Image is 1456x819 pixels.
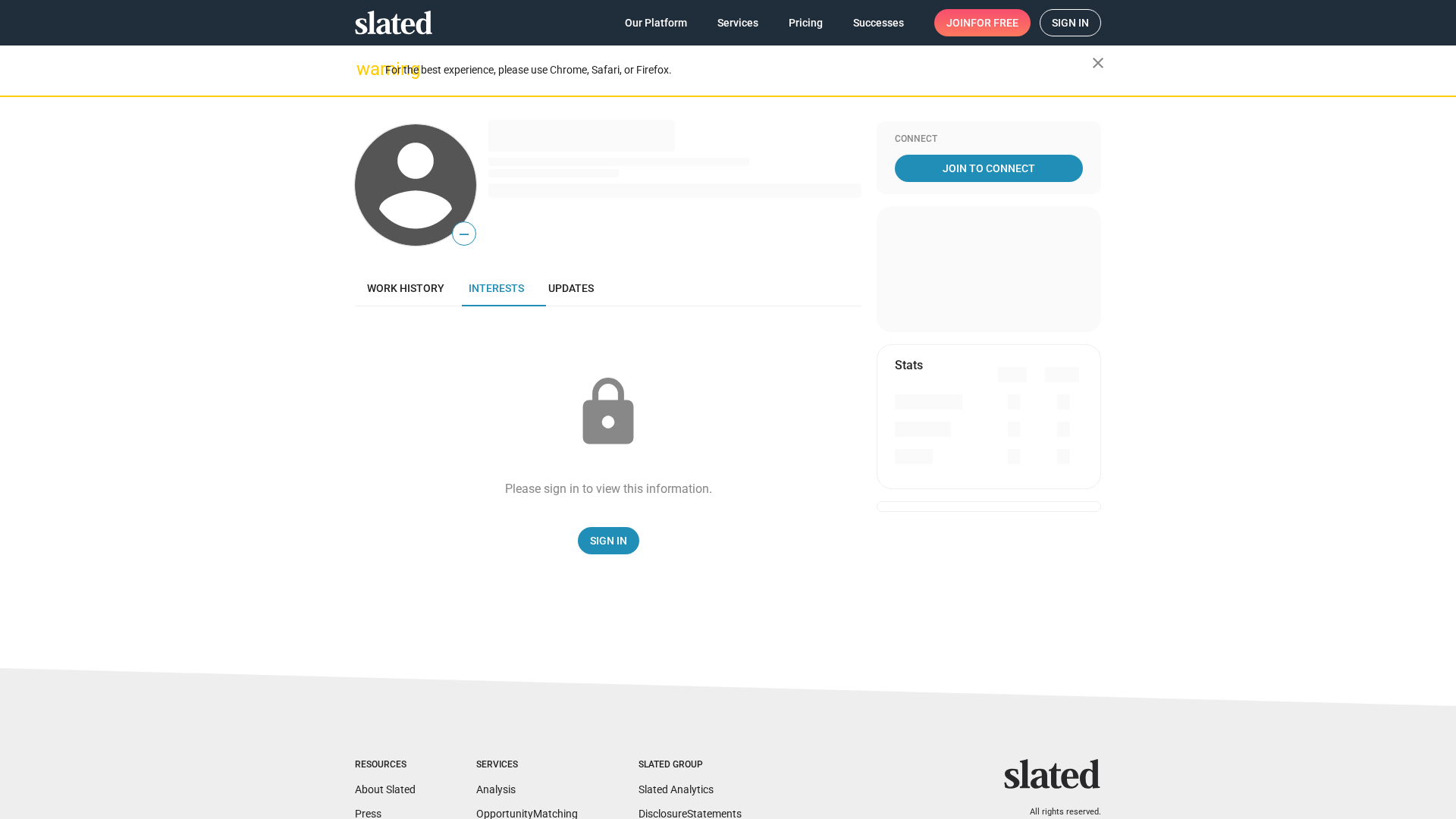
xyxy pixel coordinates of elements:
[385,60,1092,80] div: For the best experience, please use Chrome, Safari, or Firefox.
[705,9,770,36] a: Services
[1089,54,1107,72] mat-icon: close
[613,9,699,36] a: Our Platform
[789,9,823,36] span: Pricing
[355,783,416,795] a: About Slated
[946,9,1018,36] span: Join
[476,783,516,795] a: Analysis
[1052,10,1089,36] span: Sign in
[934,9,1031,36] a: Joinfor free
[895,155,1083,182] a: Join To Connect
[639,759,742,771] div: Slated Group
[639,783,714,795] a: Slated Analytics
[476,759,578,771] div: Services
[548,282,594,294] span: Updates
[895,133,1083,146] div: Connect
[570,375,646,450] mat-icon: lock
[590,527,627,554] span: Sign In
[355,759,416,771] div: Resources
[853,9,904,36] span: Successes
[971,9,1018,36] span: for free
[367,282,444,294] span: Work history
[505,481,712,497] div: Please sign in to view this information.
[356,60,375,78] mat-icon: warning
[469,282,524,294] span: Interests
[536,270,606,306] a: Updates
[625,9,687,36] span: Our Platform
[578,527,639,554] a: Sign In
[777,9,835,36] a: Pricing
[1040,9,1101,36] a: Sign in
[841,9,916,36] a: Successes
[453,224,475,244] span: —
[898,155,1080,182] span: Join To Connect
[457,270,536,306] a: Interests
[355,270,457,306] a: Work history
[895,357,923,373] mat-card-title: Stats
[717,9,758,36] span: Services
